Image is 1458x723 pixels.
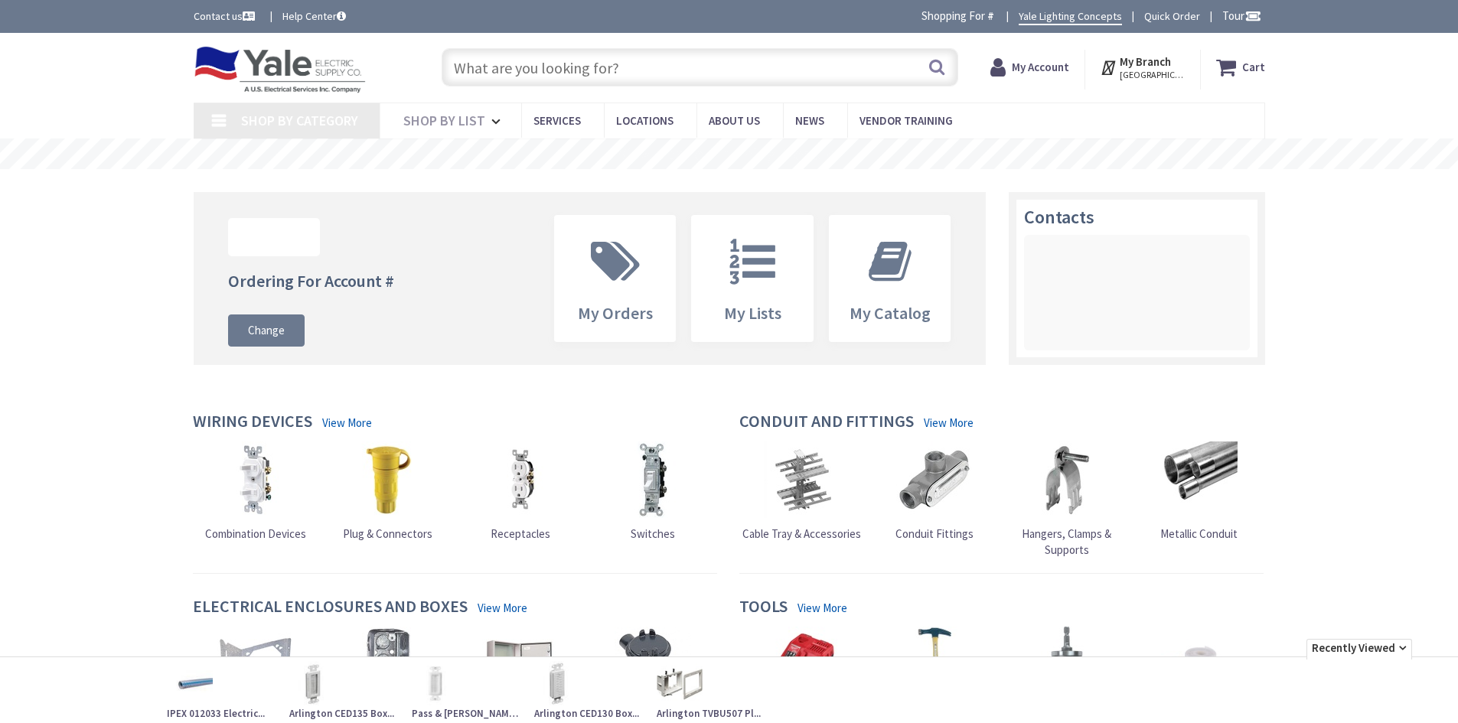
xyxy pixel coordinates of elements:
[194,8,258,24] a: Contact us
[482,627,559,703] img: Enclosures & Cabinets
[412,661,519,721] a: Pass & [PERSON_NAME] WP101...
[895,526,974,541] span: Conduit Fittings
[350,627,426,703] img: Device Boxes
[167,661,213,707] img: IPEX 012033 Electrical Non-Metallic Tubing 1-1/2-Inch x 750-ft Kwikon®
[1222,8,1261,23] span: Tour
[205,526,306,541] span: Combination Devices
[615,627,691,703] img: Explosion-Proof Boxes & Accessories
[739,412,914,434] h4: Conduit and Fittings
[616,113,674,128] span: Locations
[217,627,294,703] img: Box Hardware & Accessories
[534,661,580,707] img: Arlington CED130 Box Mount 1-Gang 1-Port Non-Metallic Decora Cable Entry Device With Slotted Cove...
[478,600,527,616] a: View More
[895,441,974,542] a: Conduit Fittings Conduit Fittings
[322,415,372,431] a: View More
[1029,627,1105,703] img: Tool Attachments & Accessories
[403,112,485,129] span: Shop By List
[764,627,840,703] img: Batteries & Chargers
[555,216,676,341] a: My Orders
[343,441,432,542] a: Plug & Connectors Plug & Connectors
[1216,54,1265,81] a: Cart
[412,707,519,721] strong: Pass & [PERSON_NAME] WP101...
[167,707,274,721] strong: IPEX 012033 Electric...
[631,526,675,541] span: Switches
[830,216,951,341] a: My Catalog
[491,526,550,541] span: Receptacles
[1022,526,1111,557] span: Hangers, Clamps & Supports
[194,46,367,93] img: Yale Electric Supply Co.
[1004,441,1130,559] a: Hangers, Clamps & Supports Hangers, Clamps & Supports
[241,112,358,129] span: Shop By Category
[921,8,985,23] span: Shopping For
[990,54,1069,81] a: My Account
[228,314,305,347] a: Change
[1120,54,1171,69] strong: My Branch
[615,441,691,542] a: Switches Switches
[1161,627,1238,703] img: Adhesive, Sealant & Tapes
[1029,441,1105,518] img: Hangers, Clamps & Supports
[1161,441,1238,518] img: Metallic Conduit
[578,302,653,324] span: My Orders
[350,441,426,518] img: Plug & Connectors
[657,661,703,707] img: Arlington TVBU507 Plastic Screw Mount 3-Gang Recessed TV Box 6.818-Inch x 7.93-Inch x 3.875-Inch ...
[289,707,396,721] strong: Arlington CED135 Box...
[533,113,581,128] span: Services
[859,113,953,128] span: Vendor Training
[742,441,861,542] a: Cable Tray & Accessories Cable Tray & Accessories
[896,627,973,703] img: Hand Tools
[289,661,335,707] img: Arlington CED135 Box Mount Decora Cable Entry Device With Brush Style Opening Non-Metallic White
[534,661,641,721] a: Arlington CED130 Box...
[657,661,764,721] a: Arlington TVBU507 Pl...
[205,441,306,542] a: Combination Devices Combination Devices
[343,526,432,541] span: Plug & Connectors
[764,441,840,518] img: Cable Tray & Accessories
[228,272,394,290] h4: Ordering For Account #
[534,707,641,721] strong: Arlington CED130 Box...
[692,216,813,341] a: My Lists
[724,302,781,324] span: My Lists
[987,8,994,23] strong: #
[1160,441,1238,542] a: Metallic Conduit Metallic Conduit
[1120,69,1185,81] span: [GEOGRAPHIC_DATA], [GEOGRAPHIC_DATA]
[1306,639,1412,659] span: Recently Viewed
[167,661,274,721] a: IPEX 012033 Electric...
[193,597,468,619] h4: Electrical Enclosures and Boxes
[217,441,294,518] img: Combination Devices
[289,661,396,721] a: Arlington CED135 Box...
[482,441,559,542] a: Receptacles Receptacles
[1019,8,1122,25] a: Yale Lighting Concepts
[1100,54,1185,81] div: My Branch [GEOGRAPHIC_DATA], [GEOGRAPHIC_DATA]
[282,8,346,24] a: Help Center
[1242,54,1265,81] strong: Cart
[1012,60,1069,74] strong: My Account
[924,415,974,431] a: View More
[850,302,931,324] span: My Catalog
[615,441,691,518] img: Switches
[739,597,788,619] h4: Tools
[896,441,973,518] img: Conduit Fittings
[797,600,847,616] a: View More
[482,441,559,518] img: Receptacles
[657,707,764,721] strong: Arlington TVBU507 Pl...
[742,526,861,541] span: Cable Tray & Accessories
[1024,207,1250,227] h3: Contacts
[1144,8,1200,24] a: Quick Order
[442,48,958,86] input: What are you looking for?
[193,412,312,434] h4: Wiring Devices
[1160,526,1238,541] span: Metallic Conduit
[709,113,760,128] span: About Us
[795,113,824,128] span: News
[412,661,458,707] img: Pass & Seymour WP1014-WH High Impact Flame Retardant Plastic In-Wallmount Pre-Configured 1-Gang C...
